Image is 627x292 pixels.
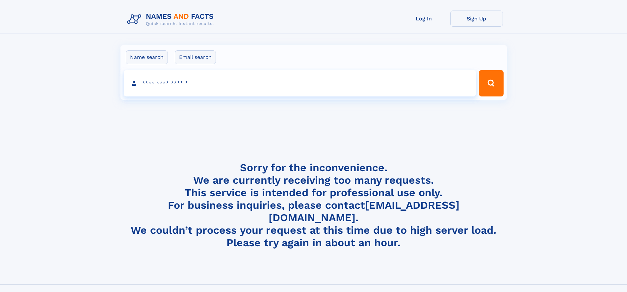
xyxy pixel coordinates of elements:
[398,11,450,27] a: Log In
[124,11,219,28] img: Logo Names and Facts
[124,70,476,96] input: search input
[479,70,503,96] button: Search Button
[126,50,168,64] label: Name search
[450,11,503,27] a: Sign Up
[124,161,503,249] h4: Sorry for the inconvenience. We are currently receiving too many requests. This service is intend...
[269,199,459,224] a: [EMAIL_ADDRESS][DOMAIN_NAME]
[175,50,216,64] label: Email search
